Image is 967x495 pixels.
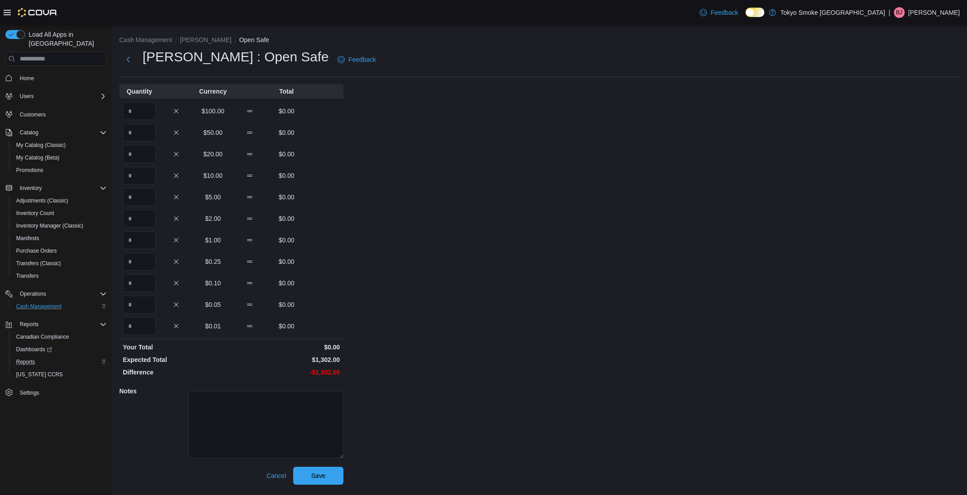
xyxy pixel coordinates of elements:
[13,344,56,355] a: Dashboards
[13,271,42,281] a: Transfers
[16,288,107,299] span: Operations
[119,382,186,400] h5: Notes
[16,288,50,299] button: Operations
[16,346,52,353] span: Dashboards
[13,369,66,380] a: [US_STATE] CCRS
[270,193,303,202] p: $0.00
[16,91,107,102] span: Users
[20,389,39,396] span: Settings
[746,8,764,17] input: Dark Mode
[13,140,107,151] span: My Catalog (Classic)
[13,301,65,312] a: Cash Management
[2,90,110,103] button: Users
[196,171,230,180] p: $10.00
[270,171,303,180] p: $0.00
[2,318,110,331] button: Reports
[16,73,38,84] a: Home
[711,8,738,17] span: Feedback
[16,387,107,398] span: Settings
[20,321,39,328] span: Reports
[9,164,110,176] button: Promotions
[13,258,107,269] span: Transfers (Classic)
[16,319,42,330] button: Reports
[196,193,230,202] p: $5.00
[9,257,110,270] button: Transfers (Classic)
[233,368,340,377] p: -$1,302.00
[16,260,61,267] span: Transfers (Classic)
[270,150,303,159] p: $0.00
[123,274,156,292] input: Quantity
[13,195,107,206] span: Adjustments (Classic)
[180,36,231,43] button: [PERSON_NAME]
[13,208,107,219] span: Inventory Count
[9,194,110,207] button: Adjustments (Classic)
[20,75,34,82] span: Home
[13,331,107,342] span: Canadian Compliance
[123,296,156,314] input: Quantity
[13,140,69,151] a: My Catalog (Classic)
[9,207,110,220] button: Inventory Count
[196,107,230,116] p: $100.00
[270,128,303,137] p: $0.00
[13,165,107,176] span: Promotions
[20,129,38,136] span: Catalog
[13,220,87,231] a: Inventory Manager (Classic)
[18,8,58,17] img: Cova
[123,124,156,142] input: Quantity
[123,102,156,120] input: Quantity
[119,51,137,69] button: Next
[13,152,107,163] span: My Catalog (Beta)
[5,68,107,422] nav: Complex example
[16,154,60,161] span: My Catalog (Beta)
[16,127,42,138] button: Catalog
[13,208,58,219] a: Inventory Count
[16,183,107,194] span: Inventory
[196,257,230,266] p: $0.25
[13,220,107,231] span: Inventory Manager (Classic)
[270,322,303,331] p: $0.00
[123,210,156,228] input: Quantity
[2,126,110,139] button: Catalog
[311,471,325,480] span: Save
[196,87,230,96] p: Currency
[13,344,107,355] span: Dashboards
[16,222,83,229] span: Inventory Manager (Classic)
[13,258,65,269] a: Transfers (Classic)
[263,467,290,485] button: Cancel
[16,333,69,340] span: Canadian Compliance
[196,322,230,331] p: $0.01
[9,368,110,381] button: [US_STATE] CCRS
[13,331,73,342] a: Canadian Compliance
[123,317,156,335] input: Quantity
[123,188,156,206] input: Quantity
[2,108,110,121] button: Customers
[123,368,230,377] p: Difference
[16,272,39,280] span: Transfers
[20,185,42,192] span: Inventory
[16,247,57,254] span: Purchase Orders
[143,48,329,66] h1: [PERSON_NAME] : Open Safe
[2,288,110,300] button: Operations
[696,4,742,22] a: Feedback
[270,279,303,288] p: $0.00
[123,167,156,185] input: Quantity
[9,139,110,151] button: My Catalog (Classic)
[16,127,107,138] span: Catalog
[123,145,156,163] input: Quantity
[9,356,110,368] button: Reports
[123,343,230,352] p: Your Total
[13,245,61,256] a: Purchase Orders
[781,7,885,18] p: Tokyo Smoke [GEOGRAPHIC_DATA]
[2,182,110,194] button: Inventory
[16,371,63,378] span: [US_STATE] CCRS
[196,300,230,309] p: $0.05
[9,300,110,313] button: Cash Management
[9,151,110,164] button: My Catalog (Beta)
[13,369,107,380] span: Washington CCRS
[20,290,46,297] span: Operations
[16,167,43,174] span: Promotions
[123,87,156,96] p: Quantity
[25,30,107,48] span: Load All Apps in [GEOGRAPHIC_DATA]
[270,214,303,223] p: $0.00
